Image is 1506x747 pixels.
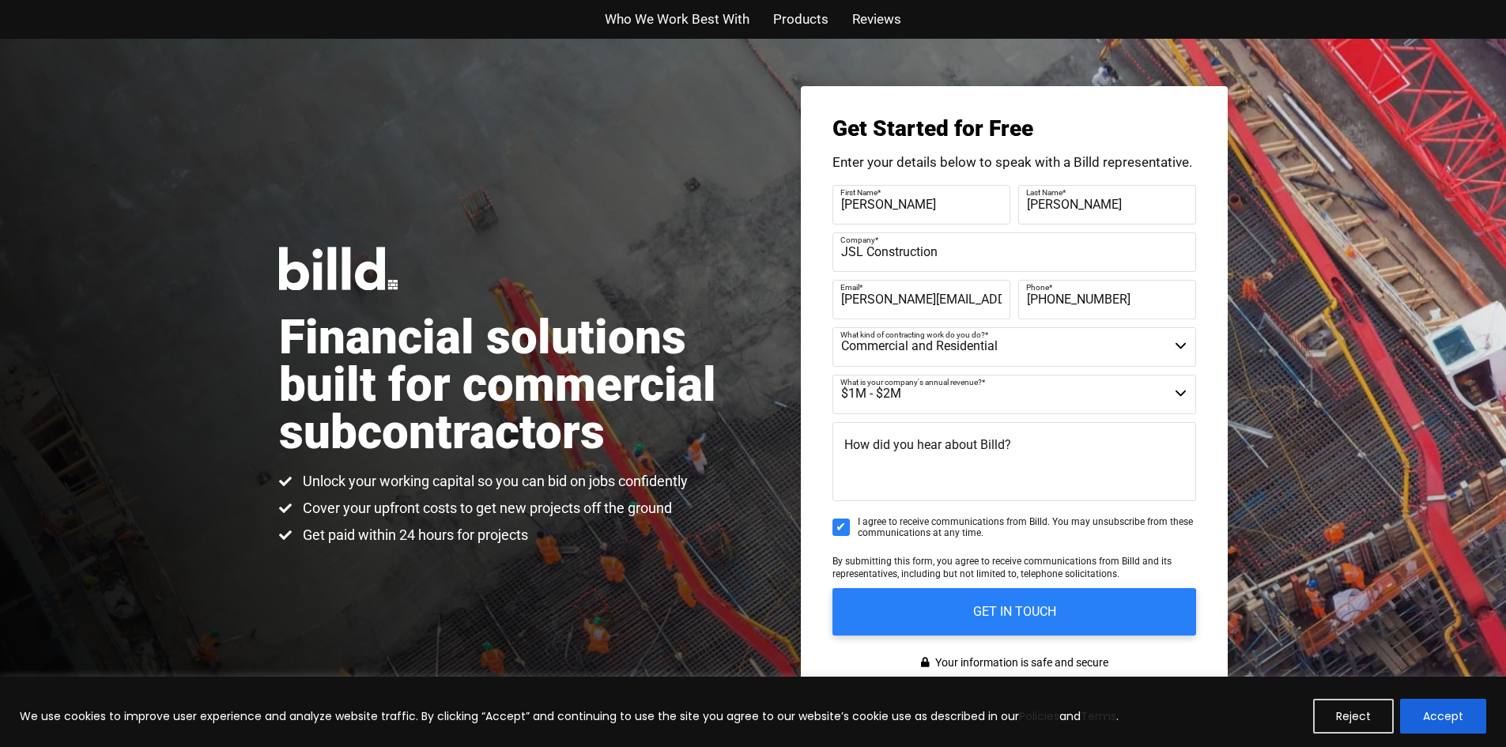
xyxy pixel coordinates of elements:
[844,437,1011,452] span: How did you hear about Billd?
[858,516,1196,539] span: I agree to receive communications from Billd. You may unsubscribe from these communications at an...
[832,556,1172,579] span: By submitting this form, you agree to receive communications from Billd and its representatives, ...
[1026,187,1063,196] span: Last Name
[931,651,1108,674] span: Your information is safe and secure
[1026,282,1049,291] span: Phone
[840,187,878,196] span: First Name
[852,8,901,31] a: Reviews
[832,156,1196,169] p: Enter your details below to speak with a Billd representative.
[840,235,875,243] span: Company
[832,118,1196,140] h3: Get Started for Free
[299,472,688,491] span: Unlock your working capital so you can bid on jobs confidently
[20,707,1119,726] p: We use cookies to improve user experience and analyze website traffic. By clicking “Accept” and c...
[299,499,672,518] span: Cover your upfront costs to get new projects off the ground
[1400,699,1486,734] button: Accept
[832,519,850,536] input: I agree to receive communications from Billd. You may unsubscribe from these communications at an...
[1019,708,1059,724] a: Policies
[1313,699,1394,734] button: Reject
[840,282,859,291] span: Email
[279,314,753,456] h1: Financial solutions built for commercial subcontractors
[832,588,1196,636] input: GET IN TOUCH
[1081,708,1116,724] a: Terms
[605,8,749,31] a: Who We Work Best With
[299,526,528,545] span: Get paid within 24 hours for projects
[773,8,828,31] a: Products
